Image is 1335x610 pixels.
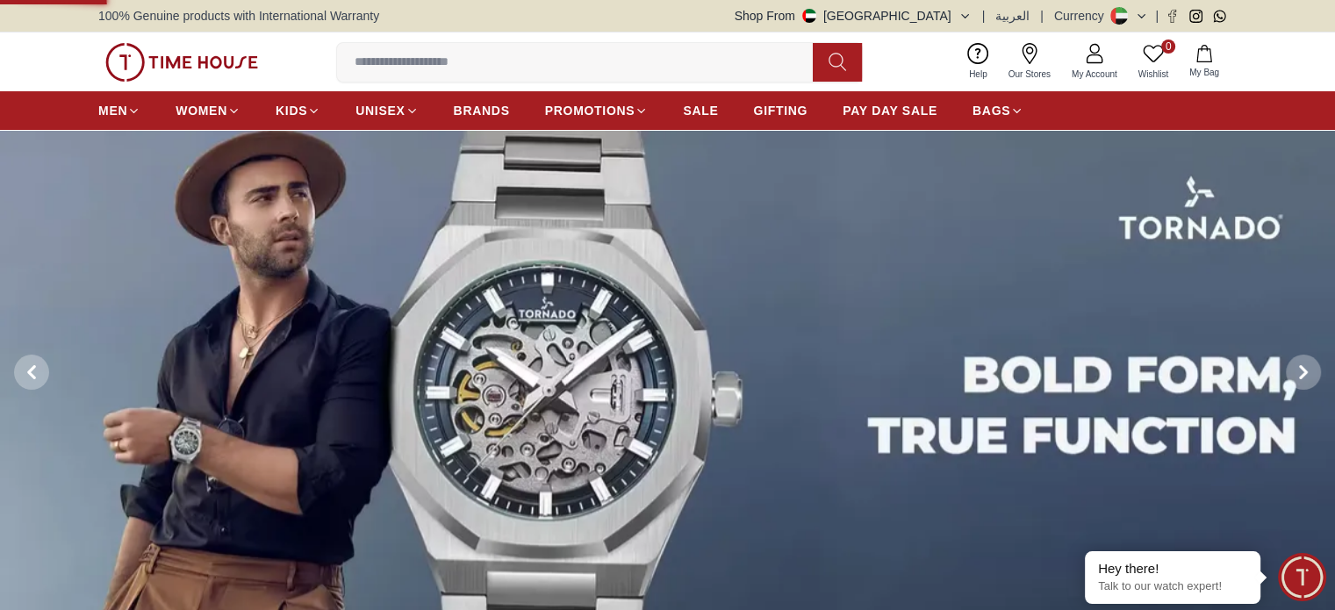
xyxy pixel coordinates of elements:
[1054,7,1111,25] div: Currency
[995,7,1030,25] button: العربية
[1040,7,1044,25] span: |
[753,95,807,126] a: GIFTING
[105,43,258,82] img: ...
[545,95,649,126] a: PROMOTIONS
[1161,39,1175,54] span: 0
[735,7,972,25] button: Shop From[GEOGRAPHIC_DATA]
[1065,68,1124,81] span: My Account
[958,39,998,84] a: Help
[1189,10,1202,23] a: Instagram
[973,95,1023,126] a: BAGS
[1131,68,1175,81] span: Wishlist
[973,102,1010,119] span: BAGS
[176,102,227,119] span: WOMEN
[843,95,937,126] a: PAY DAY SALE
[355,102,405,119] span: UNISEX
[1098,579,1247,594] p: Talk to our watch expert!
[276,102,307,119] span: KIDS
[1098,560,1247,578] div: Hey there!
[753,102,807,119] span: GIFTING
[1182,66,1226,79] span: My Bag
[843,102,937,119] span: PAY DAY SALE
[683,102,718,119] span: SALE
[98,95,140,126] a: MEN
[1155,7,1159,25] span: |
[998,39,1061,84] a: Our Stores
[802,9,816,23] img: United Arab Emirates
[1001,68,1058,81] span: Our Stores
[454,95,510,126] a: BRANDS
[545,102,635,119] span: PROMOTIONS
[98,7,379,25] span: 100% Genuine products with International Warranty
[355,95,418,126] a: UNISEX
[1213,10,1226,23] a: Whatsapp
[683,95,718,126] a: SALE
[1166,10,1179,23] a: Facebook
[982,7,986,25] span: |
[1278,553,1326,601] div: Chat Widget
[98,102,127,119] span: MEN
[454,102,510,119] span: BRANDS
[176,95,240,126] a: WOMEN
[962,68,994,81] span: Help
[276,95,320,126] a: KIDS
[1128,39,1179,84] a: 0Wishlist
[1179,41,1230,83] button: My Bag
